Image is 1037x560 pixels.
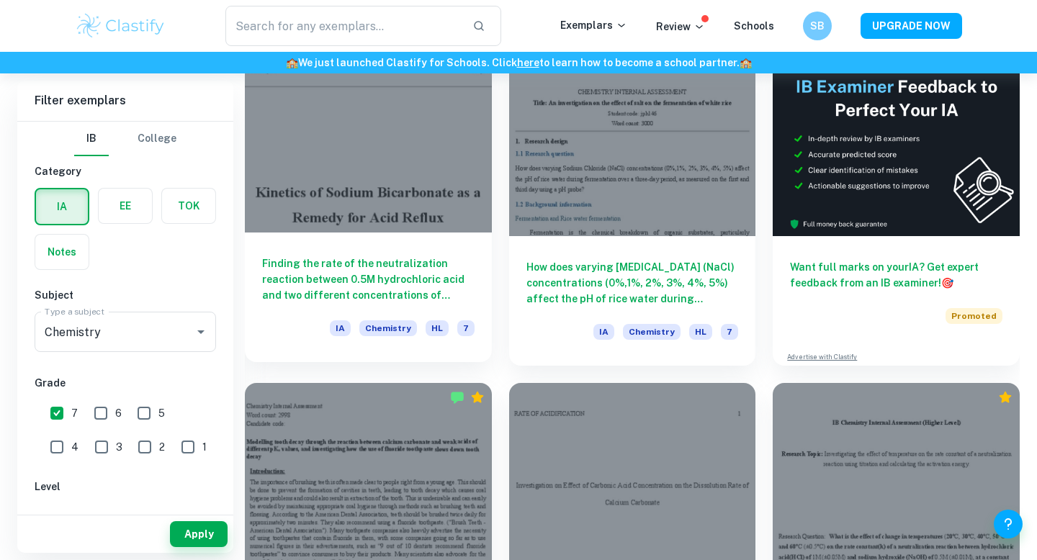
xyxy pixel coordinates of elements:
[45,305,104,317] label: Type a subject
[71,405,78,421] span: 7
[17,81,233,121] h6: Filter exemplars
[99,189,152,223] button: EE
[162,189,215,223] button: TOK
[773,51,1020,236] img: Thumbnail
[861,13,962,39] button: UPGRADE NOW
[560,17,627,33] p: Exemplars
[245,51,492,366] a: Finding the rate of the neutralization reaction between 0.5M hydrochloric acid and two different ...
[809,18,826,34] h6: SB
[998,390,1013,405] div: Premium
[426,320,449,336] span: HL
[994,510,1023,538] button: Help and Feedback
[75,12,166,40] img: Clastify logo
[158,405,165,421] span: 5
[35,235,89,269] button: Notes
[941,277,953,289] span: 🎯
[330,320,351,336] span: IA
[773,51,1020,366] a: Want full marks on yourIA? Get expert feedback from an IB examiner!PromotedAdvertise with Clastify
[225,6,461,46] input: Search for any exemplars...
[36,189,88,224] button: IA
[593,324,614,340] span: IA
[116,439,122,455] span: 3
[787,352,857,362] a: Advertise with Clastify
[450,390,464,405] img: Marked
[457,320,475,336] span: 7
[115,405,122,421] span: 6
[517,57,539,68] a: here
[74,122,109,156] button: IB
[35,375,216,391] h6: Grade
[35,479,216,494] h6: Level
[262,256,475,303] h6: Finding the rate of the neutralization reaction between 0.5M hydrochloric acid and two different ...
[159,439,165,455] span: 2
[71,439,78,455] span: 4
[286,57,298,68] span: 🏫
[946,308,1002,324] span: Promoted
[138,122,176,156] button: College
[35,287,216,303] h6: Subject
[656,19,705,35] p: Review
[359,320,417,336] span: Chemistry
[526,259,739,307] h6: How does varying [MEDICAL_DATA] (NaCl) concentrations (0%,1%, 2%, 3%, 4%, 5%) affect the pH of ri...
[35,163,216,179] h6: Category
[721,324,738,340] span: 7
[74,122,176,156] div: Filter type choice
[191,322,211,342] button: Open
[734,20,774,32] a: Schools
[470,390,485,405] div: Premium
[202,439,207,455] span: 1
[623,324,681,340] span: Chemistry
[790,259,1002,291] h6: Want full marks on your IA ? Get expert feedback from an IB examiner!
[3,55,1034,71] h6: We just launched Clastify for Schools. Click to learn how to become a school partner.
[509,51,756,366] a: How does varying [MEDICAL_DATA] (NaCl) concentrations (0%,1%, 2%, 3%, 4%, 5%) affect the pH of ri...
[740,57,752,68] span: 🏫
[803,12,832,40] button: SB
[689,324,712,340] span: HL
[170,521,228,547] button: Apply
